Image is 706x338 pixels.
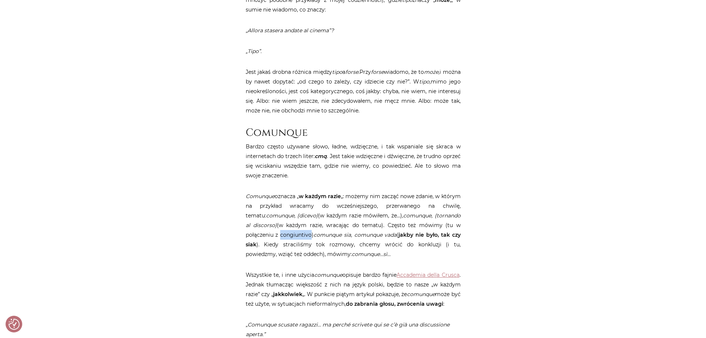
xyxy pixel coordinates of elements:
em: comunque…sì… [352,251,391,257]
em: comunque [407,291,435,298]
strong: do zabrania głosu, [346,301,395,307]
img: Revisit consent button [9,319,20,330]
a: Accademia della Crusca [397,272,459,278]
em: „Comunque scusate ragazzi… ma perché scrivete qui se c’è già una discussione aperta.” [246,321,450,338]
em: tipo, [419,78,431,85]
em: tipo [332,69,342,75]
p: oznacza „ „: możemy nim zacząć nowe zdanie, w którym na przykład wracamy do wcześniejszego, przer... [246,191,461,259]
em: comunque, (dicevo) [266,212,318,219]
p: Jest jakaś drobna różnica między a Przy wiadomo, że to i można by nawet dopytać: „od czego to zal... [246,67,461,115]
em: „Allora stasera andate al cinema”? [246,27,334,34]
p: Wszystkie te, i inne użycia opisuje bardzo fajnie . Jednak tłumacząc większość z nich na język po... [246,270,461,309]
em: Comunque [246,193,275,200]
em: cmq [315,153,327,160]
strong: jakkolwiek [273,291,302,298]
strong: zwrócenia uwagi [397,301,443,307]
em: forse. [345,69,359,75]
strong: w każdym razie [299,193,341,200]
em: może, [424,69,440,75]
em: forse [371,69,384,75]
em: comunque sia, comunque vada [314,232,397,238]
h2: Comunque [246,127,461,139]
button: Preferencje co do zgód [9,319,20,330]
em: comunque, (tornando al discorso) [246,212,461,229]
p: Bardzo często używane słowo, ładne, wdzięczne, i tak wspaniale się skraca w internetach do trzech... [246,142,461,180]
em: comunque [314,272,342,278]
em: „Tipo”. [246,48,262,55]
strong: jakby nie było, tak czy siak [246,232,461,248]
